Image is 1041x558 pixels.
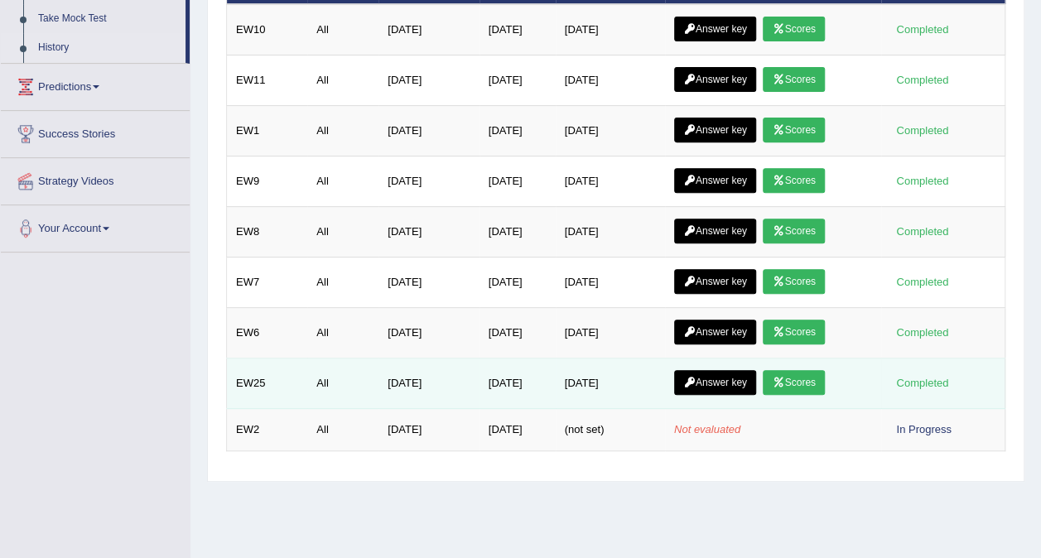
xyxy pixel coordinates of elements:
[556,55,665,106] td: [DATE]
[378,55,479,106] td: [DATE]
[227,55,308,106] td: EW11
[307,4,378,55] td: All
[890,273,955,291] div: Completed
[763,320,824,344] a: Scores
[378,156,479,207] td: [DATE]
[674,320,756,344] a: Answer key
[227,106,308,156] td: EW1
[763,219,824,243] a: Scores
[480,106,556,156] td: [DATE]
[556,106,665,156] td: [DATE]
[307,156,378,207] td: All
[890,71,955,89] div: Completed
[480,409,556,451] td: [DATE]
[674,118,756,142] a: Answer key
[227,409,308,451] td: EW2
[480,156,556,207] td: [DATE]
[890,21,955,38] div: Completed
[674,423,740,435] em: Not evaluated
[1,64,190,105] a: Predictions
[480,55,556,106] td: [DATE]
[763,168,824,193] a: Scores
[480,308,556,358] td: [DATE]
[480,358,556,409] td: [DATE]
[227,257,308,308] td: EW7
[1,205,190,247] a: Your Account
[227,4,308,55] td: EW10
[307,409,378,451] td: All
[307,257,378,308] td: All
[556,257,665,308] td: [DATE]
[31,33,186,63] a: History
[556,308,665,358] td: [DATE]
[307,308,378,358] td: All
[227,358,308,409] td: EW25
[378,358,479,409] td: [DATE]
[890,374,955,392] div: Completed
[480,257,556,308] td: [DATE]
[890,223,955,240] div: Completed
[674,269,756,294] a: Answer key
[674,67,756,92] a: Answer key
[674,17,756,41] a: Answer key
[307,358,378,409] td: All
[378,106,479,156] td: [DATE]
[378,4,479,55] td: [DATE]
[763,118,824,142] a: Scores
[674,370,756,395] a: Answer key
[890,172,955,190] div: Completed
[227,156,308,207] td: EW9
[307,207,378,257] td: All
[31,4,186,34] a: Take Mock Test
[556,4,665,55] td: [DATE]
[763,17,824,41] a: Scores
[378,409,479,451] td: [DATE]
[1,111,190,152] a: Success Stories
[556,207,665,257] td: [DATE]
[674,168,756,193] a: Answer key
[378,308,479,358] td: [DATE]
[307,55,378,106] td: All
[480,207,556,257] td: [DATE]
[307,106,378,156] td: All
[378,257,479,308] td: [DATE]
[227,207,308,257] td: EW8
[890,324,955,341] div: Completed
[480,4,556,55] td: [DATE]
[227,308,308,358] td: EW6
[556,156,665,207] td: [DATE]
[763,370,824,395] a: Scores
[378,207,479,257] td: [DATE]
[674,219,756,243] a: Answer key
[763,67,824,92] a: Scores
[890,421,958,438] div: In Progress
[565,423,605,435] span: (not set)
[1,158,190,200] a: Strategy Videos
[890,122,955,139] div: Completed
[556,358,665,409] td: [DATE]
[763,269,824,294] a: Scores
